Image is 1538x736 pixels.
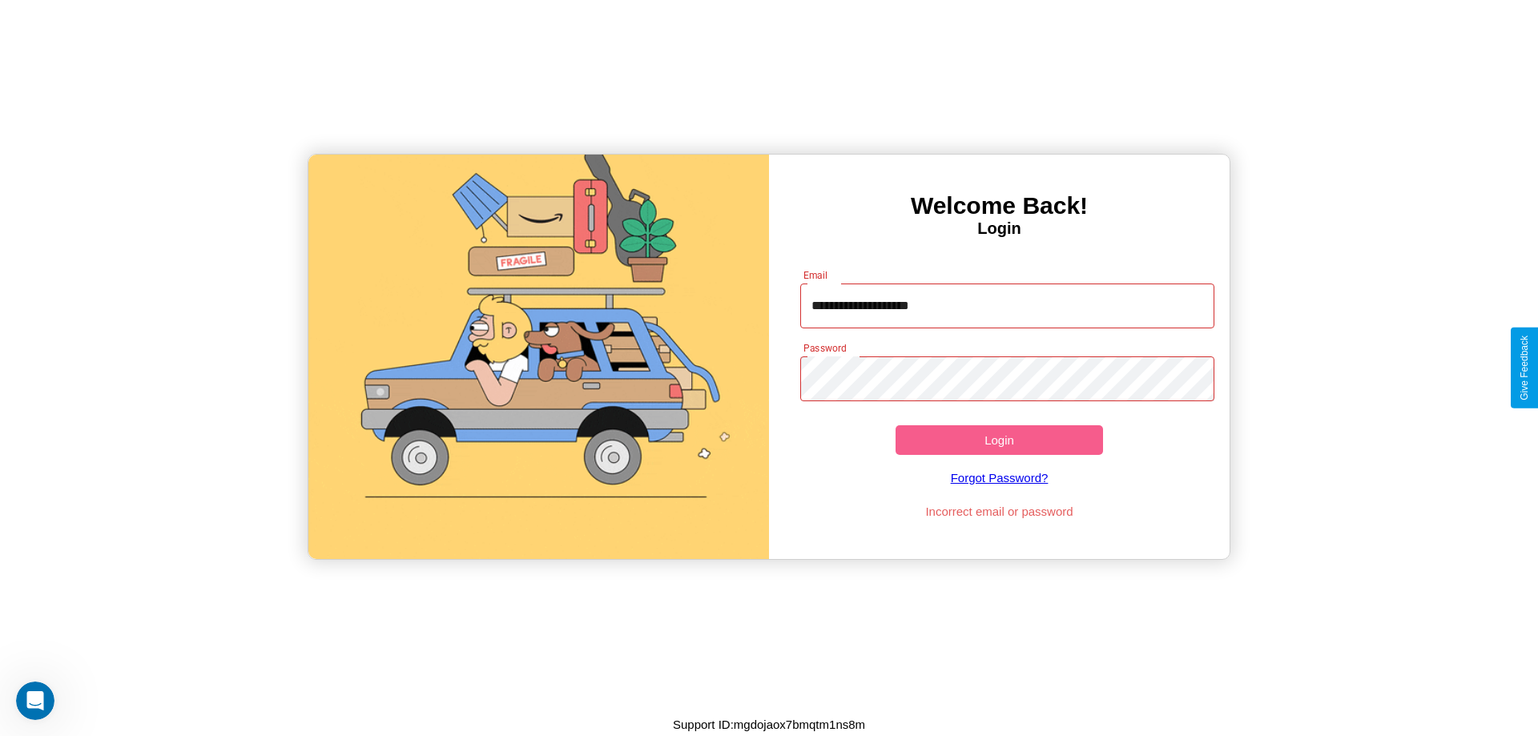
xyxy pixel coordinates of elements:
a: Forgot Password? [792,455,1207,501]
h3: Welcome Back! [769,192,1230,219]
button: Login [896,425,1103,455]
label: Password [803,341,846,355]
p: Incorrect email or password [792,501,1207,522]
label: Email [803,268,828,282]
img: gif [308,155,769,559]
p: Support ID: mgdojaox7bmqtm1ns8m [673,714,865,735]
div: Give Feedback [1519,336,1530,400]
h4: Login [769,219,1230,238]
iframe: Intercom live chat [16,682,54,720]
